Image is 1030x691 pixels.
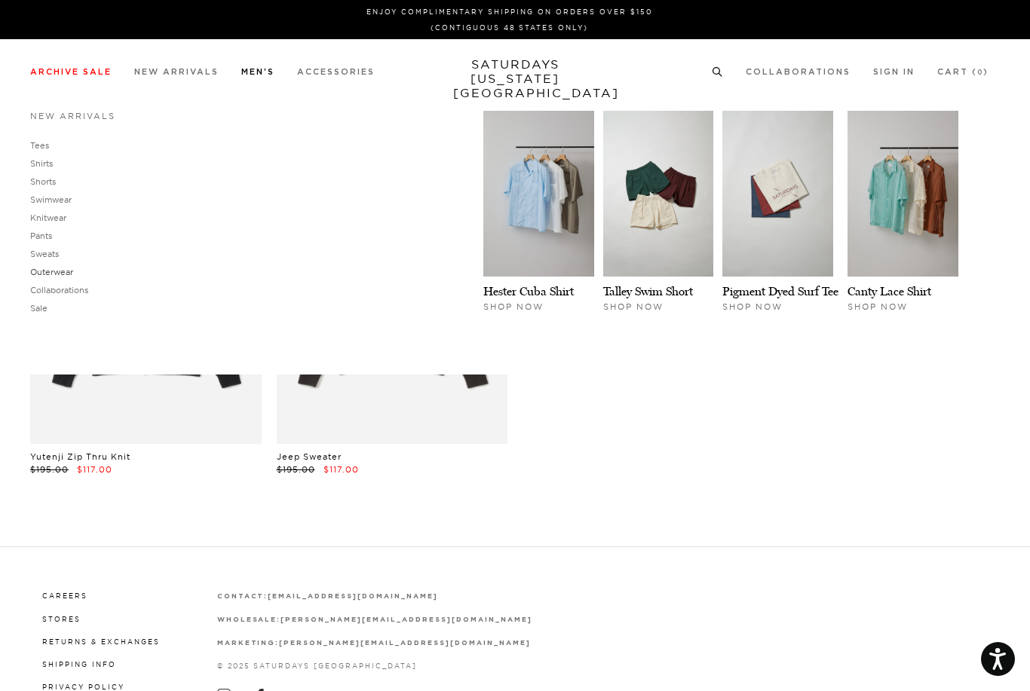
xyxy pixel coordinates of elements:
[42,615,81,623] a: Stores
[30,176,56,187] a: Shorts
[30,285,88,295] a: Collaborations
[873,68,915,76] a: Sign In
[42,637,160,646] a: Returns & Exchanges
[722,284,838,298] a: Pigment Dyed Surf Tee
[30,158,53,169] a: Shirts
[30,267,73,277] a: Outerwear
[848,284,931,298] a: Canty Lace Shirt
[279,640,530,647] strong: [PERSON_NAME][EMAIL_ADDRESS][DOMAIN_NAME]
[36,6,982,17] p: Enjoy Complimentary Shipping on Orders Over $150
[277,464,315,475] span: $195.00
[279,638,530,647] a: [PERSON_NAME][EMAIL_ADDRESS][DOMAIN_NAME]
[280,615,532,623] a: [PERSON_NAME][EMAIL_ADDRESS][DOMAIN_NAME]
[217,640,280,647] strong: marketing:
[30,249,59,259] a: Sweats
[217,660,532,671] p: © 2025 Saturdays [GEOGRAPHIC_DATA]
[746,68,851,76] a: Collaborations
[30,231,52,241] a: Pants
[30,111,115,121] a: New Arrivals
[30,212,66,223] a: Knitwear
[30,303,48,313] a: Sale
[30,464,69,475] span: $195.00
[268,593,437,600] strong: [EMAIL_ADDRESS][DOMAIN_NAME]
[977,69,983,76] small: 0
[280,616,532,623] strong: [PERSON_NAME][EMAIL_ADDRESS][DOMAIN_NAME]
[36,22,982,33] p: (Contiguous 48 States Only)
[217,616,281,623] strong: wholesale:
[483,284,574,298] a: Hester Cuba Shirt
[77,464,112,475] span: $117.00
[241,68,274,76] a: Men's
[268,592,437,600] a: [EMAIL_ADDRESS][DOMAIN_NAME]
[277,451,342,462] a: Jeep Sweater
[42,683,124,691] a: Privacy Policy
[134,68,219,76] a: New Arrivals
[297,68,375,76] a: Accessories
[603,284,693,298] a: Talley Swim Short
[323,464,359,475] span: $117.00
[30,451,130,462] a: Yutenji Zip Thru Knit
[30,68,112,76] a: Archive Sale
[453,57,578,100] a: SATURDAYS[US_STATE][GEOGRAPHIC_DATA]
[42,592,87,600] a: Careers
[937,68,989,76] a: Cart (0)
[30,194,72,205] a: Swimwear
[30,140,49,151] a: Tees
[217,593,268,600] strong: contact:
[42,660,116,668] a: Shipping Info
